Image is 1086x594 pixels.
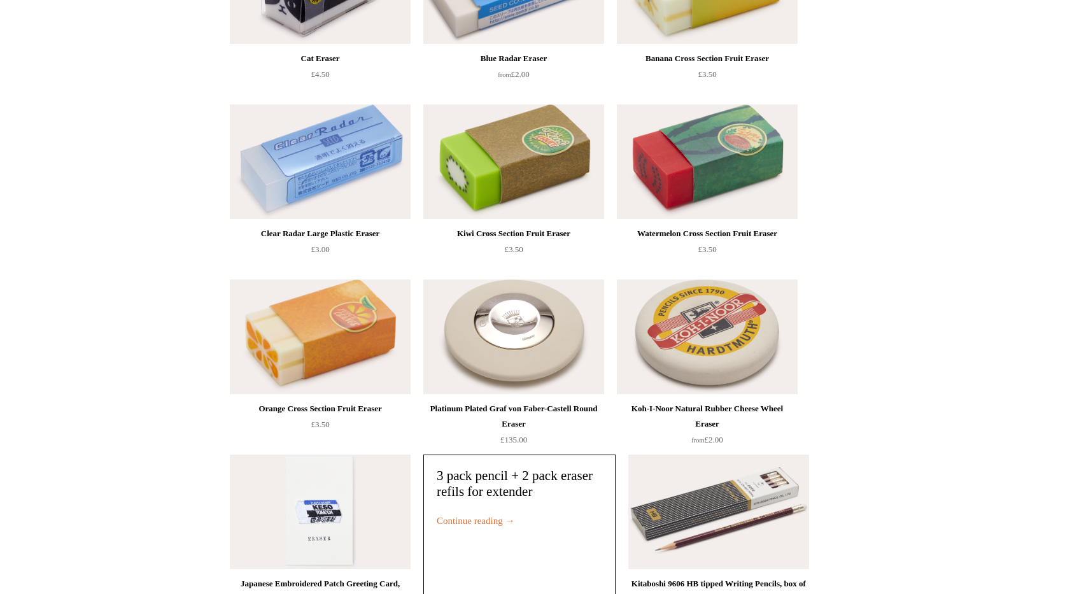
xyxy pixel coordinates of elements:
a: Watermelon Cross Section Fruit Eraser £3.50 [617,226,798,278]
div: Kiwi Cross Section Fruit Eraser [427,226,601,241]
div: Blue Radar Eraser [427,51,601,66]
span: £2.00 [691,435,723,444]
span: £4.50 [311,69,329,79]
a: Watermelon Cross Section Fruit Eraser Watermelon Cross Section Fruit Eraser [617,104,798,219]
a: Platinum Plated Graf von Faber-Castell Round Eraser Platinum Plated Graf von Faber-Castell Round ... [423,279,604,394]
span: £3.00 [311,244,329,254]
div: Cat Eraser [233,51,407,66]
img: Japanese Embroidered Patch Greeting Card, Eraser [230,455,411,569]
a: Clear Radar Large Plastic Eraser Clear Radar Large Plastic Eraser [230,104,411,219]
span: £3.50 [311,420,329,429]
div: Orange Cross Section Fruit Eraser [233,401,407,416]
a: Platinum Plated Graf von Faber-Castell Round Eraser £135.00 [423,401,604,453]
a: Japanese Embroidered Patch Greeting Card, Eraser Japanese Embroidered Patch Greeting Card, Eraser [230,455,411,569]
img: Kiwi Cross Section Fruit Eraser [423,104,604,219]
span: £3.50 [698,244,716,254]
span: £3.50 [504,244,523,254]
a: Koh-I-Noor Natural Rubber Cheese Wheel Eraser Koh-I-Noor Natural Rubber Cheese Wheel Eraser [617,279,798,394]
a: Clear Radar Large Plastic Eraser £3.00 [230,226,411,278]
div: Watermelon Cross Section Fruit Eraser [620,226,794,241]
a: Kitaboshi 9606 HB tipped Writing Pencils, box of 12 Kitaboshi 9606 HB tipped Writing Pencils, box... [628,455,809,569]
span: £135.00 [500,435,527,444]
div: Platinum Plated Graf von Faber-Castell Round Eraser [427,401,601,432]
a: Kiwi Cross Section Fruit Eraser £3.50 [423,226,604,278]
img: Platinum Plated Graf von Faber-Castell Round Eraser [423,279,604,394]
a: Koh-I-Noor Natural Rubber Cheese Wheel Eraser from£2.00 [617,401,798,453]
span: from [691,437,704,444]
a: Kiwi Cross Section Fruit Eraser Kiwi Cross Section Fruit Eraser [423,104,604,219]
img: Orange Cross Section Fruit Eraser [230,279,411,394]
a: Orange Cross Section Fruit Eraser Orange Cross Section Fruit Eraser [230,279,411,394]
span: £3.50 [698,69,716,79]
span: from [498,71,511,78]
a: Banana Cross Section Fruit Eraser £3.50 [617,51,798,103]
img: Watermelon Cross Section Fruit Eraser [617,104,798,219]
div: Koh-I-Noor Natural Rubber Cheese Wheel Eraser [620,401,794,432]
div: Clear Radar Large Plastic Eraser [233,226,407,241]
img: Kitaboshi 9606 HB tipped Writing Pencils, box of 12 [628,455,809,569]
div: Banana Cross Section Fruit Eraser [620,51,794,66]
a: Orange Cross Section Fruit Eraser £3.50 [230,401,411,453]
a: 3 pack pencil + 2 pack eraser refils for extender [437,468,593,499]
a: Cat Eraser £4.50 [230,51,411,103]
img: Clear Radar Large Plastic Eraser [230,104,411,219]
img: Koh-I-Noor Natural Rubber Cheese Wheel Eraser [617,279,798,394]
a: Blue Radar Eraser from£2.00 [423,51,604,103]
span: £2.00 [498,69,529,79]
a: Continue reading → [437,516,514,526]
